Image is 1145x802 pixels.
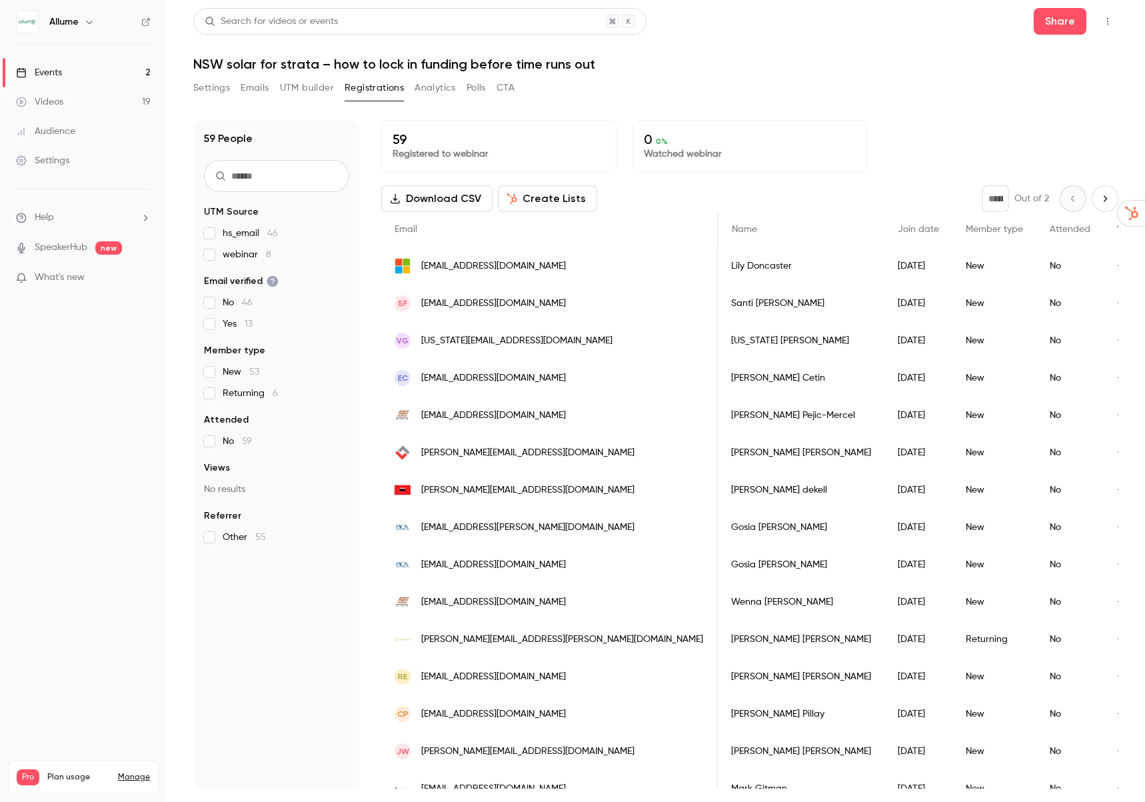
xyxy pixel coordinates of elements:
div: No [1036,285,1104,322]
span: No [223,296,253,309]
div: [DATE] [884,733,952,770]
div: [DATE] [884,546,952,583]
div: [DATE] [884,285,952,322]
span: [EMAIL_ADDRESS][DOMAIN_NAME] [421,259,566,273]
span: new [95,241,122,255]
div: No [1036,359,1104,397]
span: UTM Source [204,205,259,219]
img: mgstrata.com.au [395,787,411,790]
div: No [1036,546,1104,583]
span: [PERSON_NAME][EMAIL_ADDRESS][DOMAIN_NAME] [421,483,634,497]
img: strataevolution.com.au [395,594,411,610]
span: No [223,435,252,448]
span: Help [35,211,54,225]
h1: 59 People [204,131,253,147]
span: 46 [242,298,253,307]
div: New [952,658,1036,695]
button: Emails [241,77,269,99]
div: [DATE] [884,658,952,695]
span: 59 [242,437,252,446]
img: Allume [17,11,38,33]
button: Share [1034,8,1086,35]
div: No [1036,621,1104,658]
span: SF [398,297,407,309]
div: New [952,546,1036,583]
div: No [1036,397,1104,434]
div: New [952,247,1036,285]
span: 8 [266,250,271,259]
span: Member type [204,344,265,357]
span: CP [397,708,409,720]
section: facet-groups [204,205,349,544]
span: [PERSON_NAME][EMAIL_ADDRESS][DOMAIN_NAME] [421,446,634,460]
div: No [1036,509,1104,546]
div: Settings [16,154,69,167]
button: Create Lists [498,185,597,212]
div: Santi [PERSON_NAME] [718,285,884,322]
img: stratahq.com.au [395,482,411,498]
div: No [1036,733,1104,770]
span: VG [397,335,409,347]
span: 13 [245,319,253,329]
p: Watched webinar [644,147,856,161]
div: [PERSON_NAME] Pillay [718,695,884,733]
span: EC [398,372,408,384]
button: CTA [497,77,515,99]
div: New [952,434,1036,471]
h6: Allume [49,15,79,29]
img: outlook.com [395,258,411,274]
span: [EMAIL_ADDRESS][PERSON_NAME][DOMAIN_NAME] [421,521,634,535]
button: Analytics [415,77,456,99]
p: Out of 2 [1014,192,1049,205]
span: RE [398,671,407,683]
a: Manage [118,772,150,783]
span: Attended [1050,225,1090,234]
div: Gosia [PERSON_NAME] [718,546,884,583]
span: Attended [204,413,249,427]
span: [EMAIL_ADDRESS][DOMAIN_NAME] [421,409,566,423]
span: 55 [255,533,266,542]
div: Wenna [PERSON_NAME] [718,583,884,621]
span: 0 % [656,137,668,146]
span: [EMAIL_ADDRESS][DOMAIN_NAME] [421,558,566,572]
div: Audience [16,125,75,138]
span: Pro [17,769,39,785]
span: Returning [223,387,278,400]
div: No [1036,471,1104,509]
div: Search for videos or events [205,15,338,29]
span: 53 [249,367,259,377]
button: Next page [1092,185,1118,212]
div: New [952,359,1036,397]
span: Views [204,461,230,475]
span: [EMAIL_ADDRESS][DOMAIN_NAME] [421,670,566,684]
div: [PERSON_NAME] [PERSON_NAME] [718,733,884,770]
div: New [952,471,1036,509]
img: wattblock.com.au [395,631,411,647]
div: [PERSON_NAME] [PERSON_NAME] [718,621,884,658]
span: [PERSON_NAME][EMAIL_ADDRESS][PERSON_NAME][DOMAIN_NAME] [421,633,703,647]
span: webinar [223,248,271,261]
div: [DATE] [884,434,952,471]
div: [DATE] [884,583,952,621]
div: No [1036,695,1104,733]
p: 59 [393,131,605,147]
span: [EMAIL_ADDRESS][DOMAIN_NAME] [421,297,566,311]
img: lannock.com.au [395,445,411,461]
span: [PERSON_NAME][EMAIL_ADDRESS][DOMAIN_NAME] [421,745,634,759]
p: No results [204,483,349,496]
button: Polls [467,77,486,99]
span: Email verified [204,275,279,288]
span: hs_email [223,227,278,240]
span: Join date [898,225,939,234]
div: [PERSON_NAME] Cetin [718,359,884,397]
div: No [1036,434,1104,471]
div: New [952,509,1036,546]
span: Yes [223,317,253,331]
div: Gosia [PERSON_NAME] [718,509,884,546]
span: New [223,365,259,379]
span: Referrer [204,509,241,523]
div: Returning [952,621,1036,658]
div: [DATE] [884,621,952,658]
span: [EMAIL_ADDRESS][DOMAIN_NAME] [421,371,566,385]
div: [DATE] [884,509,952,546]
